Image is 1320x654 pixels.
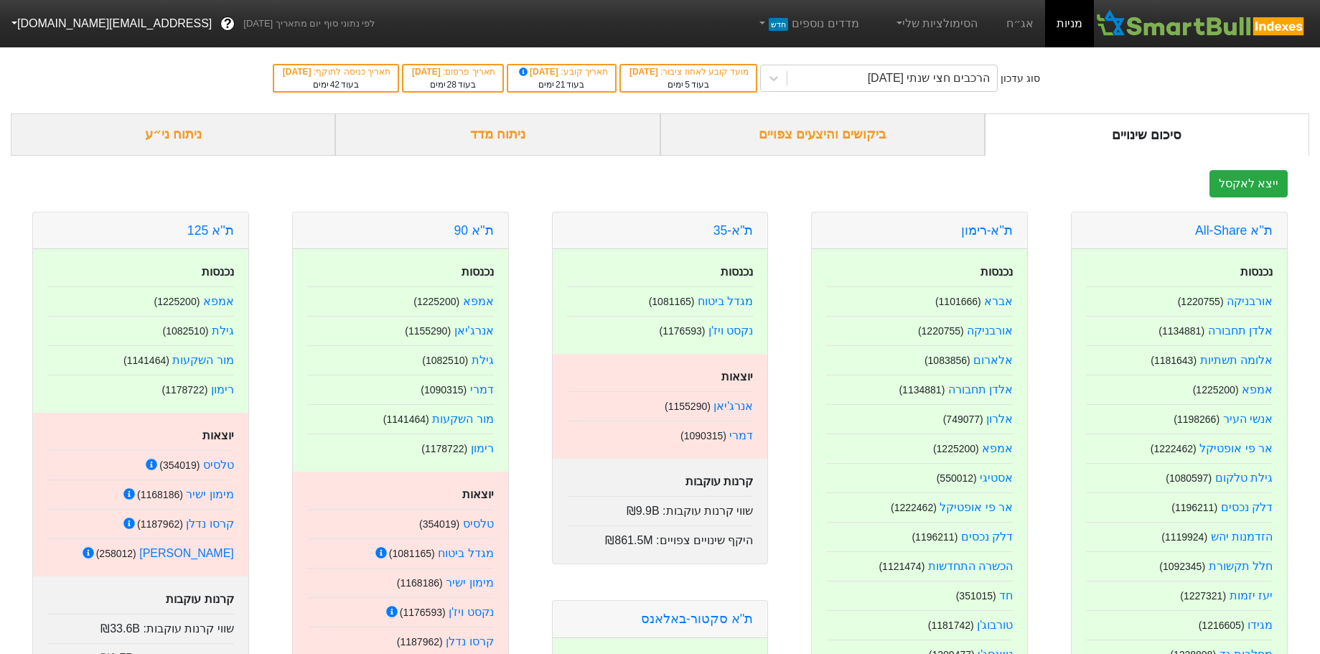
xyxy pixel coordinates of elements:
[868,70,991,87] div: הרכבים חצי שנתי [DATE]
[729,429,753,442] a: דמרי
[713,223,754,238] a: ת"א-35
[967,324,1013,337] a: אורבניקה
[330,80,340,90] span: 42
[660,325,706,337] small: ( 1176593 )
[912,531,958,543] small: ( 1196211 )
[166,593,233,605] strong: קרנות עוקבות
[447,80,457,90] span: 28
[721,370,753,383] strong: יוצאות
[935,296,981,307] small: ( 1101666 )
[203,459,234,471] a: טלסיס
[411,65,495,78] div: תאריך פרסום :
[899,384,945,396] small: ( 1134881 )
[446,576,493,589] a: מימון ישיר
[1174,414,1220,425] small: ( 1198266 )
[1221,501,1273,513] a: דלק נכסים
[1166,472,1212,484] small: ( 1080597 )
[515,65,608,78] div: תאריך קובע :
[933,443,979,454] small: ( 1225200 )
[419,518,459,530] small: ( 354019 )
[1215,472,1273,484] a: גילת טלקום
[421,443,467,454] small: ( 1178722 )
[1151,355,1197,366] small: ( 1181643 )
[1209,170,1288,197] button: ייצא לאקסל
[943,414,983,425] small: ( 749077 )
[888,9,984,38] a: הסימולציות שלי
[982,442,1013,454] a: אמפא
[1178,296,1224,307] small: ( 1220755 )
[462,488,494,500] strong: יוצאות
[123,355,169,366] small: ( 1141464 )
[163,325,209,337] small: ( 1082510 )
[1159,561,1205,572] small: ( 1092345 )
[515,78,608,91] div: בעוד ימים
[928,560,1013,572] a: הכשרה התחדשות
[517,67,561,77] span: [DATE]
[660,113,985,156] div: ביקושים והיצעים צפויים
[918,325,964,337] small: ( 1220755 )
[956,590,996,602] small: ( 351015 )
[985,113,1309,156] div: סיכום שינויים
[283,67,314,77] span: [DATE]
[629,67,660,77] span: [DATE]
[999,589,1013,602] a: חד
[1227,295,1273,307] a: אורבניקה
[1200,354,1273,366] a: אלומה תשתיות
[605,534,652,546] span: ₪861.5M
[397,636,443,648] small: ( 1187962 )
[977,619,1013,631] a: טורבוג'ן
[137,518,183,530] small: ( 1187962 )
[405,325,451,337] small: ( 1155290 )
[139,547,234,559] a: [PERSON_NAME]
[556,80,565,90] span: 21
[628,65,749,78] div: מועד קובע לאחוז ציבור :
[1193,384,1239,396] small: ( 1225200 )
[1240,266,1273,278] strong: נכנסות
[281,65,390,78] div: תאריך כניסה לתוקף :
[411,78,495,91] div: בעוד ימים
[1001,71,1040,86] div: סוג עדכון
[462,266,494,278] strong: נכנסות
[471,442,494,454] a: רימון
[567,525,754,549] div: היקף שינויים צפויים :
[665,401,711,412] small: ( 1155290 )
[186,518,233,530] a: קרסו נדלן
[1209,560,1273,572] a: חלל תקשורת
[961,531,1013,543] a: דלק נכסים
[986,413,1013,425] a: אלרון
[567,496,754,520] div: שווי קרנות עוקבות :
[928,620,974,631] small: ( 1181742 )
[1180,590,1226,602] small: ( 1227321 )
[1171,502,1217,513] small: ( 1196211 )
[1195,223,1273,238] a: ת''א All-Share
[454,324,494,337] a: אנרג'יאן
[154,296,200,307] small: ( 1225200 )
[281,78,390,91] div: בעוד ימים
[680,430,726,442] small: ( 1090315 )
[925,355,970,366] small: ( 1083856 )
[708,324,754,337] a: נקסט ויז'ן
[751,9,865,38] a: מדדים נוספיםחדש
[1151,443,1197,454] small: ( 1222462 )
[463,518,494,530] a: טלסיס
[438,547,493,559] a: מגדל ביטוח
[1199,620,1245,631] small: ( 1216605 )
[1199,442,1273,454] a: אר פי אופטיקל
[627,505,660,517] span: ₪9.9B
[1242,383,1273,396] a: אמפא
[685,475,753,487] strong: קרנות עוקבות
[383,414,429,425] small: ( 1141464 )
[397,577,443,589] small: ( 1168186 )
[940,501,1013,513] a: אר פי אופטיקל
[472,354,494,366] a: גילת
[413,296,459,307] small: ( 1225200 )
[470,383,494,396] a: דמרי
[1230,589,1273,602] a: יעז יזמות
[961,223,1014,238] a: ת''א-רימון
[187,223,234,238] a: ת''א 125
[1211,531,1273,543] a: הזדמנות יהש
[412,67,443,77] span: [DATE]
[891,502,937,513] small: ( 1222462 )
[203,295,234,307] a: אמפא
[1248,619,1273,631] a: מגידו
